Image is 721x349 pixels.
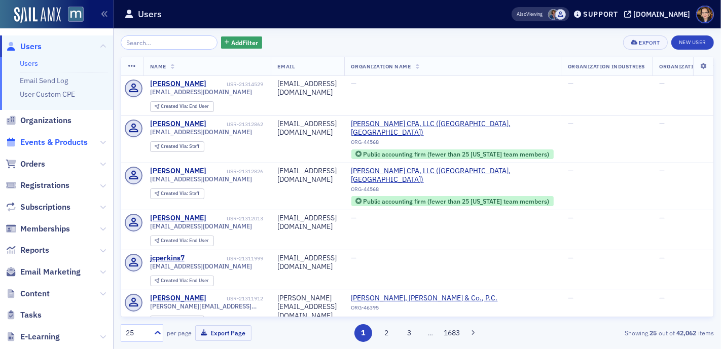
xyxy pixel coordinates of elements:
a: Email Marketing [6,266,81,278]
span: Email [278,63,295,70]
div: Public accounting firm (fewer than 25 Maryland team members) [351,196,554,206]
div: [PERSON_NAME] [150,167,206,176]
div: End User [161,278,209,284]
span: Name [150,63,166,70]
div: [PERSON_NAME] [150,80,206,89]
span: [EMAIL_ADDRESS][DOMAIN_NAME] [150,222,253,230]
span: Organization Industries [568,63,645,70]
span: Created Via : [161,143,189,149]
a: Tasks [6,309,42,321]
a: [PERSON_NAME] CPA, LLC ([GEOGRAPHIC_DATA], [GEOGRAPHIC_DATA]) [351,167,554,184]
a: User Custom CPE [20,90,75,99]
a: [PERSON_NAME] [150,294,206,303]
div: Support [583,10,618,19]
button: [DOMAIN_NAME] [624,11,694,18]
div: [EMAIL_ADDRESS][DOMAIN_NAME] [278,167,337,184]
span: — [659,119,665,128]
span: Users [20,41,42,52]
button: 1 [354,324,372,342]
div: [EMAIL_ADDRESS][DOMAIN_NAME] [278,254,337,272]
button: 1683 [443,324,461,342]
span: E-Learning [20,331,60,342]
div: [EMAIL_ADDRESS][DOMAIN_NAME] [278,214,337,231]
span: Kullman CPA, LLC (Annapolis, MD) [351,120,554,137]
strong: 25 [648,328,659,337]
a: Content [6,288,50,299]
span: Events & Products [20,137,88,148]
span: — [351,253,357,262]
span: — [659,166,665,175]
strong: 42,062 [675,328,698,337]
div: Created Via: Staff [150,141,204,152]
div: USR-21314529 [208,81,264,88]
span: — [659,293,665,302]
div: [PERSON_NAME][EMAIL_ADDRESS][DOMAIN_NAME] [278,294,337,321]
span: Tasks [20,309,42,321]
div: 25 [126,328,148,338]
a: Email Send Log [20,76,68,85]
span: Add Filter [231,38,258,47]
button: Export Page [195,325,251,341]
div: [DOMAIN_NAME] [633,10,690,19]
a: Orders [6,159,45,170]
span: Organization Name [351,63,411,70]
a: New User [671,35,714,50]
a: Events & Products [6,137,88,148]
span: Justin Chase [555,9,566,20]
span: Kullman CPA, LLC (Annapolis, MD) [351,167,554,184]
div: Staff [161,144,199,149]
div: [PERSON_NAME] [150,214,206,223]
button: 2 [377,324,395,342]
label: per page [167,328,192,337]
span: Registrations [20,180,69,191]
a: [PERSON_NAME] [150,120,206,129]
span: [EMAIL_ADDRESS][DOMAIN_NAME] [150,88,253,96]
span: [EMAIL_ADDRESS][DOMAIN_NAME] [150,262,253,270]
h1: Users [138,8,162,20]
span: Frobenius, Conaway & Co., P.C. [351,294,498,303]
span: Profile [696,6,714,23]
div: USR-21312862 [208,121,264,128]
a: [PERSON_NAME], [PERSON_NAME] & Co., P.C. [351,294,498,303]
div: Public accounting firm (fewer than 25 [US_STATE] team members) [363,199,549,204]
div: Created Via: End User [150,276,214,286]
div: ORG-44568 [351,139,554,149]
button: AddFilter [221,36,263,49]
span: Chris Dougherty [548,9,559,20]
div: USR-21311999 [186,255,264,262]
span: Organizations [20,115,71,126]
div: End User [161,104,209,109]
span: — [568,119,573,128]
span: — [568,213,573,222]
div: Created Via: Staff [150,316,204,326]
span: Reports [20,245,49,256]
span: Email Marketing [20,266,81,278]
div: [EMAIL_ADDRESS][DOMAIN_NAME] [278,120,337,137]
a: E-Learning [6,331,60,342]
img: SailAMX [14,7,61,23]
span: [EMAIL_ADDRESS][DOMAIN_NAME] [150,175,253,183]
div: Created Via: End User [150,236,214,246]
input: Search… [121,35,218,50]
span: … [423,328,438,337]
div: ORG-44568 [351,186,554,196]
div: Staff [161,191,199,197]
a: jcperkins7 [150,254,185,263]
div: Created Via: End User [150,101,214,112]
span: — [568,166,573,175]
a: Users [6,41,42,52]
div: Public accounting firm (fewer than 25 [US_STATE] team members) [363,151,549,157]
span: Created Via : [161,277,189,284]
button: Export [623,35,667,50]
span: Viewing [517,11,543,18]
span: Subscriptions [20,202,70,213]
span: Orders [20,159,45,170]
span: Created Via : [161,103,189,109]
img: SailAMX [68,7,84,22]
span: Memberships [20,223,70,235]
div: End User [161,238,209,244]
a: Reports [6,245,49,256]
a: View Homepage [61,7,84,24]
